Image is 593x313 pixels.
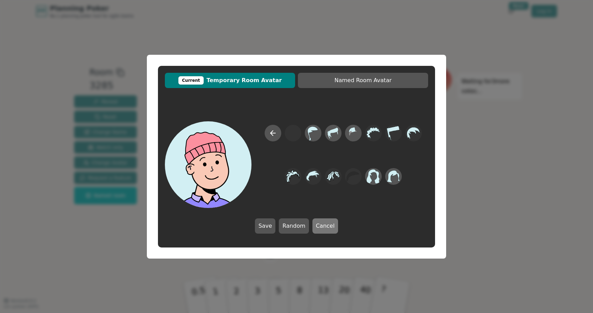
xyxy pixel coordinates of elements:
span: Named Room Avatar [301,76,425,85]
button: CurrentTemporary Room Avatar [165,73,295,88]
span: Temporary Room Avatar [168,76,292,85]
div: Current [178,76,204,85]
button: Save [255,218,275,234]
button: Cancel [312,218,338,234]
button: Named Room Avatar [298,73,428,88]
button: Random [279,218,309,234]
